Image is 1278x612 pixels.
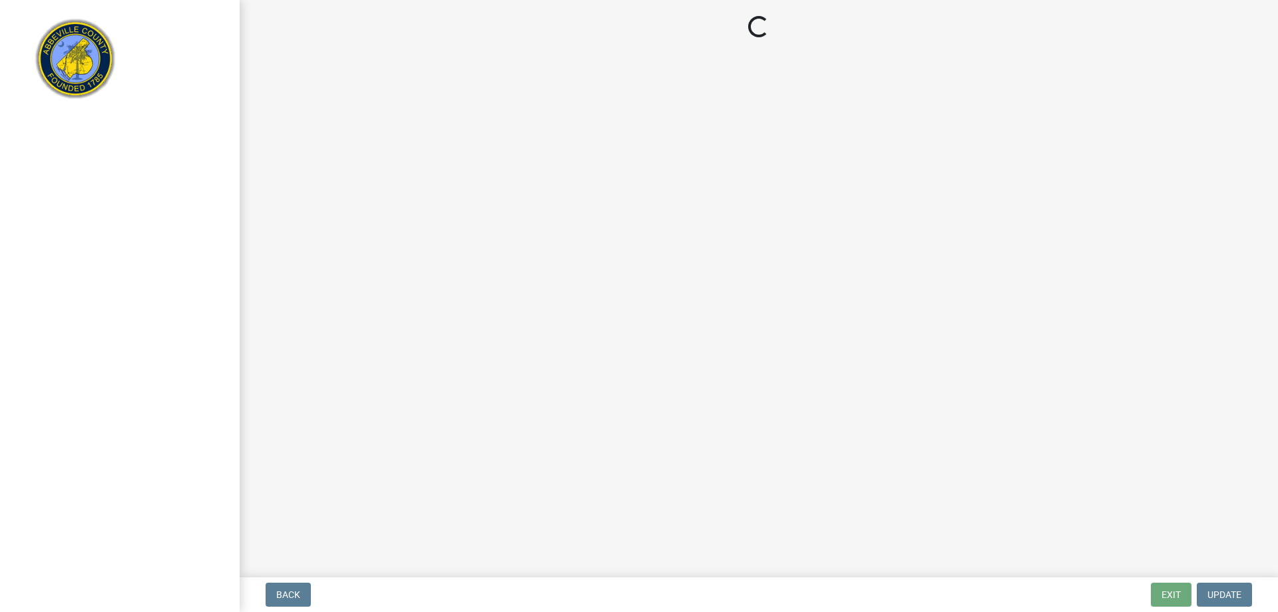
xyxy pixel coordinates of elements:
[1197,583,1252,607] button: Update
[276,589,300,600] span: Back
[266,583,311,607] button: Back
[1151,583,1191,607] button: Exit
[1207,589,1241,600] span: Update
[27,14,124,112] img: Abbeville County, South Carolina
